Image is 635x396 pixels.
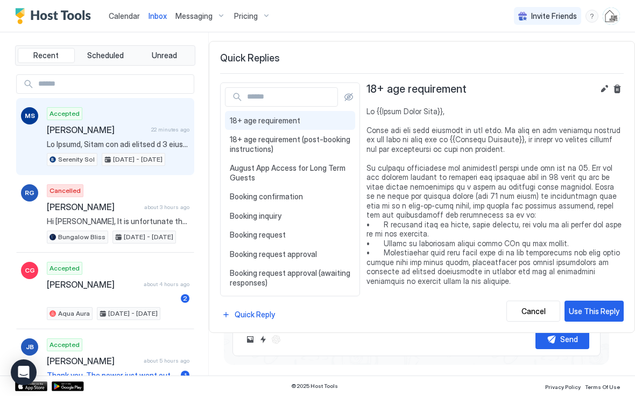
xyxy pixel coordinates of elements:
span: August App Access for Long Term Guests [230,163,350,182]
span: 18+ age requirement [366,82,467,96]
button: Show all quick replies [342,91,355,103]
span: Quick Replies [220,52,624,65]
button: Edit [598,82,611,95]
span: Booking request approval (awaiting responses) [230,268,350,287]
span: 18+ age requirement (post-booking instructions) [230,135,350,154]
button: Quick Reply [220,307,277,322]
div: Cancel [521,305,546,317]
button: Use This Reply [565,301,624,322]
div: Open Intercom Messenger [11,359,37,385]
div: Quick Reply [235,309,275,320]
span: Booking request approval [230,249,350,259]
button: Delete [611,82,624,95]
span: Booking request [230,230,350,240]
span: Lo {{Ipsum Dolor Sita}}, Conse adi eli sedd eiusmodt in utl etdo. Ma aliq en adm veniamqu nostrud... [366,107,624,390]
button: Cancel [506,301,560,322]
div: Use This Reply [569,305,619,317]
input: Input Field [243,88,337,106]
span: Booking inquiry [230,211,350,221]
span: 18+ age requirement [230,116,350,126]
span: Booking confirmation [230,192,350,202]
